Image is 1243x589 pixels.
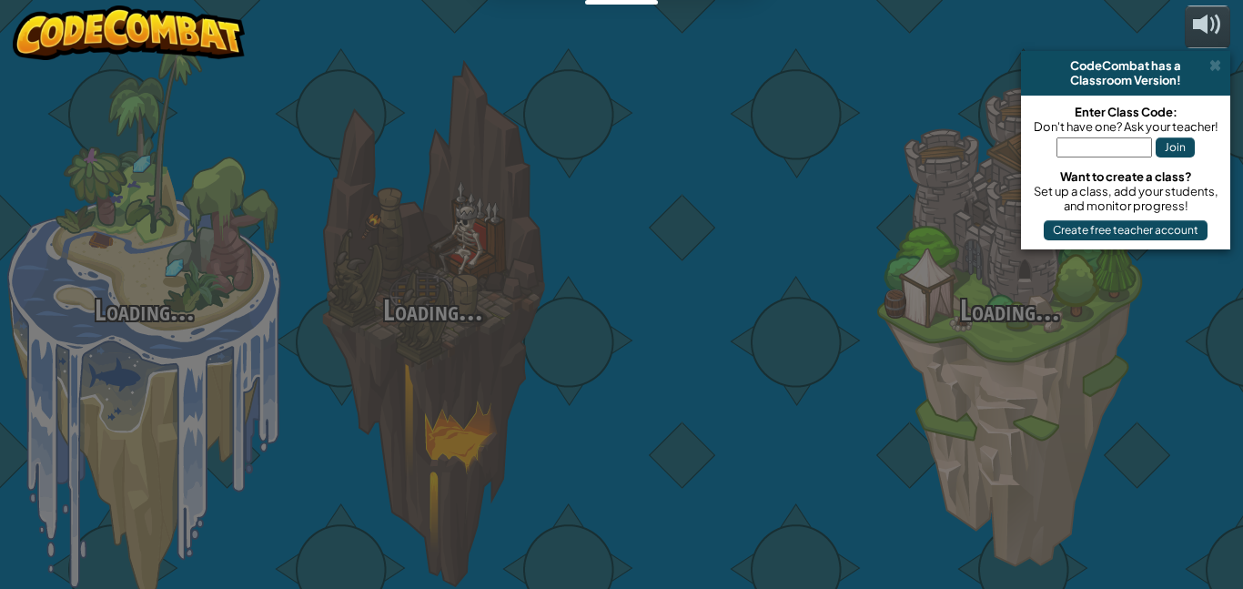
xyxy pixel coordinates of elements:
div: Set up a class, add your students, and monitor progress! [1030,184,1221,213]
div: Enter Class Code: [1030,105,1221,119]
button: Join [1156,137,1195,157]
div: Classroom Version! [1028,73,1223,87]
button: Create free teacher account [1044,220,1208,240]
img: CodeCombat - Learn how to code by playing a game [13,5,246,60]
div: Want to create a class? [1030,169,1221,184]
div: CodeCombat has a [1028,58,1223,73]
div: Don't have one? Ask your teacher! [1030,119,1221,134]
button: Adjust volume [1185,5,1230,48]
